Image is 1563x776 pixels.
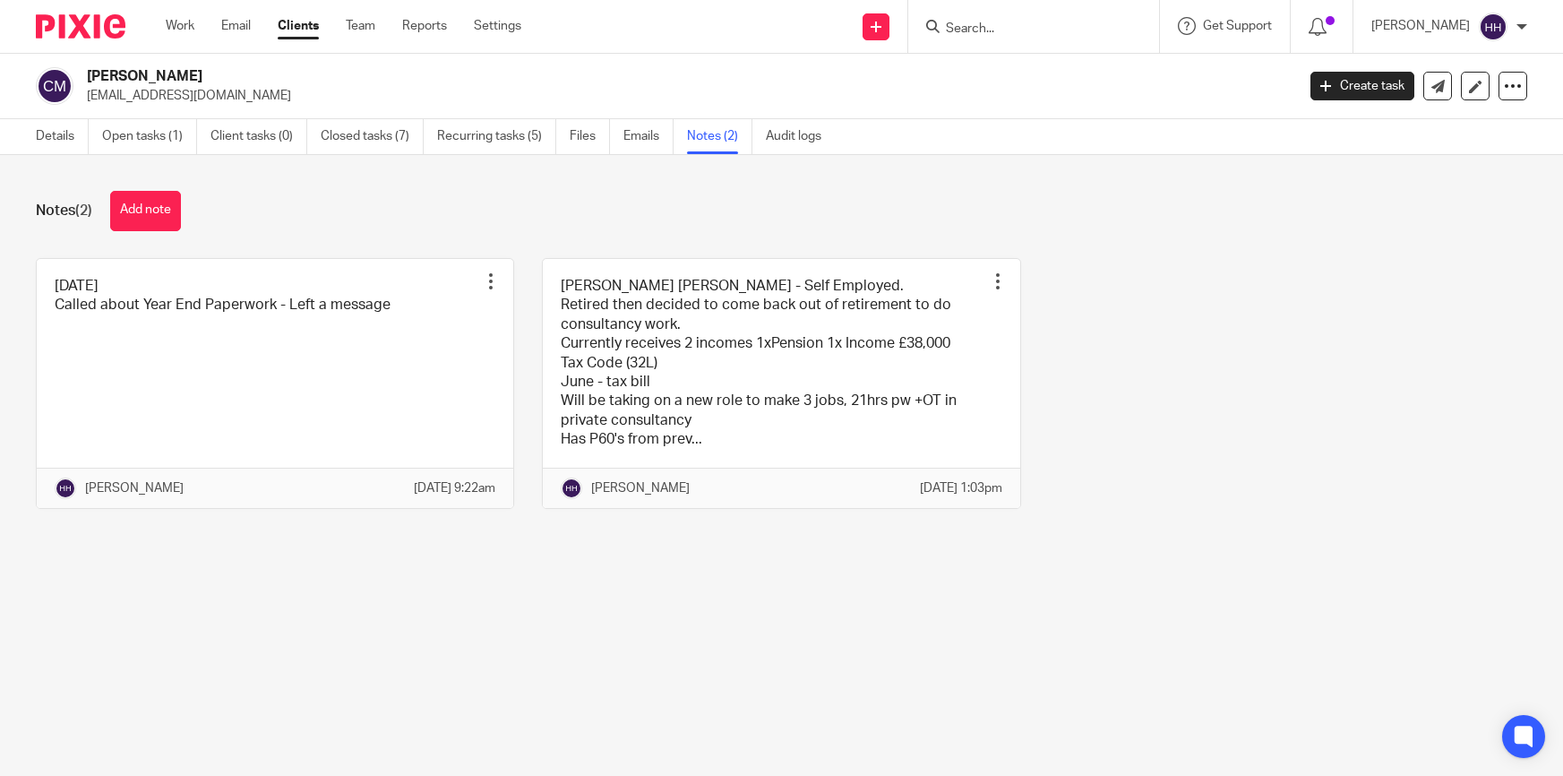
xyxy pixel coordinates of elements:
[36,67,73,105] img: svg%3E
[1310,72,1414,100] a: Create task
[36,119,89,154] a: Details
[210,119,307,154] a: Client tasks (0)
[102,119,197,154] a: Open tasks (1)
[1371,17,1470,35] p: [PERSON_NAME]
[437,119,556,154] a: Recurring tasks (5)
[561,478,582,499] img: svg%3E
[1479,13,1507,41] img: svg%3E
[75,203,92,218] span: (2)
[623,119,674,154] a: Emails
[474,17,521,35] a: Settings
[570,119,610,154] a: Files
[687,119,752,154] a: Notes (2)
[221,17,251,35] a: Email
[591,479,690,497] p: [PERSON_NAME]
[1203,20,1272,32] span: Get Support
[87,67,1044,86] h2: [PERSON_NAME]
[85,479,184,497] p: [PERSON_NAME]
[402,17,447,35] a: Reports
[110,191,181,231] button: Add note
[36,14,125,39] img: Pixie
[766,119,835,154] a: Audit logs
[36,202,92,220] h1: Notes
[166,17,194,35] a: Work
[346,17,375,35] a: Team
[414,479,495,497] p: [DATE] 9:22am
[87,87,1284,105] p: [EMAIL_ADDRESS][DOMAIN_NAME]
[321,119,424,154] a: Closed tasks (7)
[944,22,1105,38] input: Search
[278,17,319,35] a: Clients
[55,478,76,499] img: svg%3E
[920,479,1002,497] p: [DATE] 1:03pm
